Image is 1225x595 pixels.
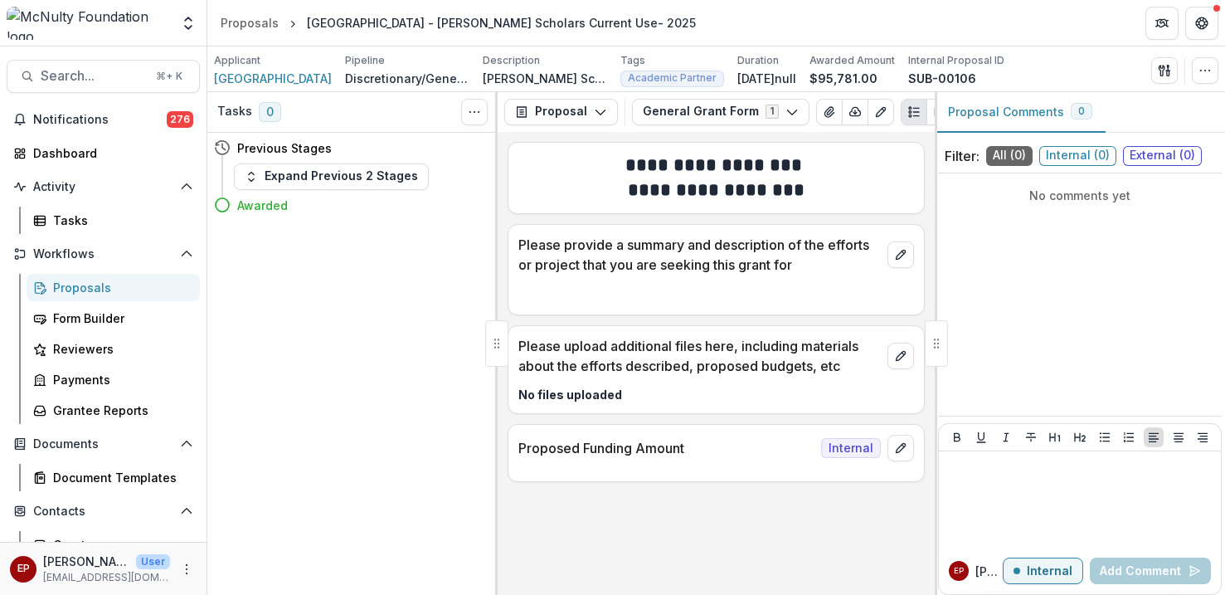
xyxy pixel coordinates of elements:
button: General Grant Form1 [632,99,809,125]
span: Academic Partner [628,72,717,84]
div: Tasks [53,212,187,229]
button: View Attached Files [816,99,843,125]
a: Dashboard [7,139,200,167]
p: Please provide a summary and description of the efforts or project that you are seeking this gran... [518,235,881,275]
p: SUB-00106 [908,70,976,87]
button: Align Center [1169,427,1189,447]
button: Heading 2 [1070,427,1090,447]
p: No files uploaded [518,386,914,403]
p: Description [483,53,540,68]
p: Proposed Funding Amount [518,438,814,458]
img: McNulty Foundation logo [7,7,170,40]
p: Awarded Amount [809,53,895,68]
div: esther park [17,563,30,574]
p: [PERSON_NAME] Scholars current use payment from 2022 grant agreement [483,70,607,87]
p: User [136,554,170,569]
p: [PERSON_NAME] [975,563,1003,580]
span: 0 [259,102,281,122]
button: Get Help [1185,7,1218,40]
button: Search... [7,60,200,93]
p: Pipeline [345,53,385,68]
a: Tasks [27,207,200,234]
span: Contacts [33,505,173,519]
button: Bold [947,427,967,447]
span: Internal [821,438,881,458]
h3: Tasks [217,105,252,119]
a: [GEOGRAPHIC_DATA] [214,70,332,87]
span: Internal ( 0 ) [1039,146,1116,166]
button: Heading 1 [1045,427,1065,447]
div: Form Builder [53,310,187,327]
span: All ( 0 ) [986,146,1033,166]
a: Proposals [214,11,285,35]
button: edit [887,241,914,268]
button: edit [887,435,914,461]
a: Reviewers [27,335,200,363]
button: Open Documents [7,431,200,457]
div: esther park [954,567,964,575]
div: Grantees [53,536,187,554]
p: Filter: [945,146,980,166]
span: Search... [41,68,146,84]
span: 276 [167,111,193,128]
a: Document Templates [27,464,200,491]
span: Workflows [33,247,173,261]
button: Ordered List [1119,427,1139,447]
p: [EMAIL_ADDRESS][DOMAIN_NAME] [43,570,170,585]
button: Toggle View Cancelled Tasks [461,99,488,125]
div: ⌘ + K [153,67,186,85]
span: External ( 0 ) [1123,146,1202,166]
a: Form Builder [27,305,200,332]
div: Document Templates [53,469,187,486]
a: Proposals [27,274,200,301]
p: [PERSON_NAME] [43,553,129,570]
button: Italicize [996,427,1016,447]
button: Open Activity [7,173,200,200]
p: No comments yet [945,187,1215,204]
div: Grantee Reports [53,402,187,419]
button: Align Right [1193,427,1213,447]
button: Align Left [1144,427,1164,447]
p: Tags [620,53,645,68]
p: Internal [1027,564,1072,578]
nav: breadcrumb [214,11,702,35]
button: Notifications276 [7,106,200,133]
span: Documents [33,437,173,451]
p: Please upload additional files here, including materials about the efforts described, proposed bu... [518,336,881,376]
a: Grantee Reports [27,397,200,424]
div: Payments [53,371,187,388]
div: Proposals [221,14,279,32]
p: $95,781.00 [809,70,877,87]
button: Bullet List [1095,427,1115,447]
button: More [177,559,197,579]
button: Add Comment [1090,558,1211,584]
p: Applicant [214,53,260,68]
div: Proposals [53,279,187,296]
div: Reviewers [53,340,187,358]
button: Edit as form [868,99,894,125]
span: Notifications [33,113,167,127]
button: Partners [1145,7,1179,40]
button: Proposal Comments [935,92,1106,133]
button: PDF view [926,99,953,125]
p: Internal Proposal ID [908,53,1004,68]
button: Expand Previous 2 Stages [234,163,429,190]
h4: Awarded [237,197,288,214]
a: Grantees [27,531,200,558]
button: Open entity switcher [177,7,200,40]
p: Duration [737,53,779,68]
button: Underline [971,427,991,447]
span: 0 [1078,105,1085,117]
a: Payments [27,366,200,393]
div: Dashboard [33,144,187,162]
p: [DATE]null [737,70,796,87]
button: Open Workflows [7,241,200,267]
button: Internal [1003,558,1083,584]
button: Open Contacts [7,498,200,524]
button: Proposal [504,99,618,125]
div: [GEOGRAPHIC_DATA] - [PERSON_NAME] Scholars Current Use- 2025 [307,14,696,32]
span: Activity [33,180,173,194]
button: edit [887,343,914,369]
button: Strike [1021,427,1041,447]
p: Discretionary/General [345,70,469,87]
